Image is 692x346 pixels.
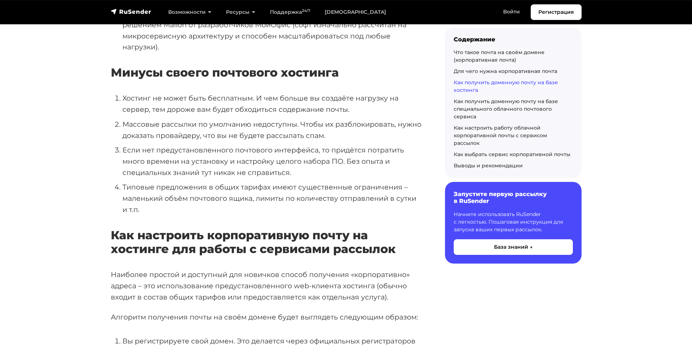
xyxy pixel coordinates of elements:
[454,211,573,233] p: Начните использовать RuSender с легкостью. Пошаговая инструкция для запуска ваших первых рассылок.
[111,269,422,302] p: Наиболее простой и доступный для новичков способ получения «корпоративно» адреса – это использова...
[454,162,523,169] a: Выводы и рекомендации
[111,8,151,15] img: RuSender
[454,49,545,63] a: Что такое почта на своём домене (корпоративная почта)
[111,312,422,323] p: Алгоритм получения почты на своём домене будет выглядеть следующим образом:
[122,119,422,141] li: Массовые рассылки по умолчанию недоступны. Чтобы их разблокировать, нужно доказать провайдеру, чт...
[454,239,573,255] button: База знаний →
[219,5,263,20] a: Ресурсы
[454,68,557,74] a: Для чего нужна корпоративная почта
[454,125,547,146] a: Как настроить работу облачной корпоративной почты с сервисом рассылок
[496,4,527,19] a: Войти
[454,79,558,93] a: Как получить доменную почту на базе хостинга
[111,228,422,256] h3: Как настроить корпоративную почту на хостинге для работы с сервисами рассылок
[454,36,573,43] div: Содержание
[531,4,582,20] a: Регистрация
[302,8,310,13] sup: 24/7
[454,191,573,204] h6: Запустите первую рассылку в RuSender
[122,182,422,215] li: Типовые предложения в общих тарифах имеют существенные ограничения – маленький объём почтового ящ...
[317,5,393,20] a: [DEMOGRAPHIC_DATA]
[263,5,317,20] a: Поддержка24/7
[454,98,558,120] a: Как получить доменную почту на базе специального облачного почтового сервиса
[111,66,422,80] h3: Минусы своего почтового хостинга
[454,151,570,158] a: Как выбрать сервис корпоративной почты
[161,5,219,20] a: Возможности
[445,182,582,263] a: Запустите первую рассылку в RuSender Начните использовать RuSender с легкостью. Пошаговая инструк...
[122,144,422,178] li: Если нет предустановленного почтового интерфейса, то придётся потратить много времени на установк...
[122,93,422,115] li: Хостинг не может быть бесплатным. И чем больше вы создаёте нагрузку на сервер, тем дороже вам буд...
